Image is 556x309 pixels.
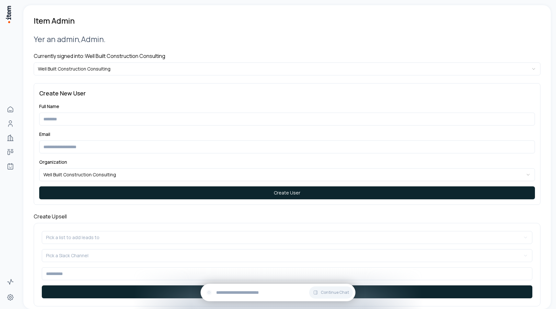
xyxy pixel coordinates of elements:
[4,146,17,159] a: Deals
[4,103,17,116] a: Home
[309,286,353,299] button: Continue Chat
[321,290,349,295] span: Continue Chat
[4,291,17,304] a: Settings
[39,89,535,98] h3: Create New User
[39,131,50,137] label: Email
[34,34,540,44] h2: Yer an admin, Admin .
[42,285,532,298] button: Send Message
[4,275,17,288] a: Activity
[201,284,355,301] div: Continue Chat
[39,186,535,199] button: Create User
[4,160,17,173] a: Agents
[39,159,67,165] label: Organization
[34,213,540,220] h4: Create Upsell
[39,103,59,109] label: Full Name
[34,16,75,26] h1: Item Admin
[5,5,12,24] img: Item Brain Logo
[4,117,17,130] a: People
[4,131,17,144] a: Companies
[34,52,540,60] h4: Currently signed into: Well Built Construction Consulting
